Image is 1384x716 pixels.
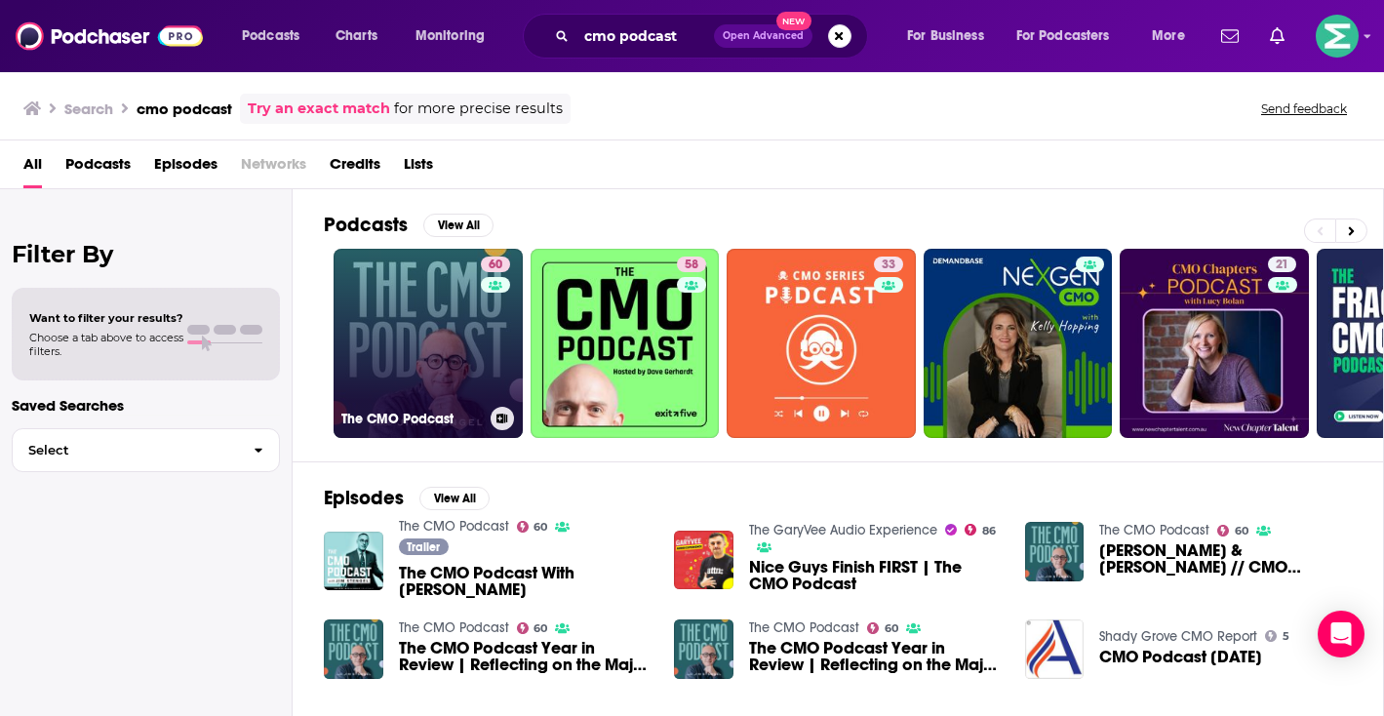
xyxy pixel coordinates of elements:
img: Podchaser - Follow, Share and Rate Podcasts [16,18,203,55]
span: Want to filter your results? [29,311,183,325]
button: Select [12,428,280,472]
a: PodcastsView All [324,213,494,237]
span: Choose a tab above to access filters. [29,331,183,358]
a: Show notifications dropdown [1213,20,1246,53]
a: The CMO Podcast [749,619,859,636]
span: For Podcasters [1016,22,1110,50]
button: open menu [402,20,510,52]
a: Scott Galloway & Tim Armstrong // CMO Podcast Alumni Reunion [1099,542,1352,576]
span: Podcasts [242,22,299,50]
span: 86 [982,527,996,536]
a: 33 [874,257,903,272]
a: The CMO Podcast With Jim Stengel [399,565,652,598]
a: The CMO Podcast Year in Review | Reflecting on the Major Themes from 2023 [399,640,652,673]
button: open menu [893,20,1008,52]
span: 60 [534,624,547,633]
span: The CMO Podcast With [PERSON_NAME] [399,565,652,598]
span: 58 [685,256,698,275]
span: All [23,148,42,188]
img: User Profile [1316,15,1359,58]
a: 21 [1268,257,1296,272]
span: Select [13,444,238,457]
span: for more precise results [394,98,563,120]
a: Credits [330,148,380,188]
a: The CMO Podcast Year in Review | Reflecting on the Major Themes from 2024 [749,640,1002,673]
span: Logged in as LKassela [1316,15,1359,58]
a: The GaryVee Audio Experience [749,522,937,538]
a: 58 [677,257,706,272]
span: Open Advanced [723,31,804,41]
a: 33 [727,249,916,438]
img: Nice Guys Finish FIRST | The CMO Podcast [674,531,733,590]
button: View All [423,214,494,237]
h3: Search [64,99,113,118]
a: 60 [517,521,548,533]
img: The CMO Podcast Year in Review | Reflecting on the Major Themes from 2024 [674,619,733,679]
img: The CMO Podcast Year in Review | Reflecting on the Major Themes from 2023 [324,619,383,679]
a: Charts [323,20,389,52]
a: 58 [531,249,720,438]
span: Charts [336,22,377,50]
img: The CMO Podcast With Jim Stengel [324,532,383,591]
span: 5 [1283,632,1289,641]
a: CMO Podcast FEB 2019 [1099,649,1262,665]
span: Trailer [407,541,440,553]
a: Scott Galloway & Tim Armstrong // CMO Podcast Alumni Reunion [1025,522,1085,581]
a: Nice Guys Finish FIRST | The CMO Podcast [749,559,1002,592]
button: Show profile menu [1316,15,1359,58]
a: 60 [867,622,898,634]
a: EpisodesView All [324,486,490,510]
a: 86 [965,524,996,536]
input: Search podcasts, credits, & more... [576,20,714,52]
div: Search podcasts, credits, & more... [541,14,887,59]
a: The CMO Podcast [1099,522,1209,538]
p: Saved Searches [12,396,280,415]
button: View All [419,487,490,510]
span: [PERSON_NAME] & [PERSON_NAME] // CMO Podcast Alumni Reunion [1099,542,1352,576]
span: 21 [1276,256,1288,275]
button: open menu [1138,20,1209,52]
a: 60 [1217,525,1248,537]
span: 33 [882,256,895,275]
a: Podcasts [65,148,131,188]
h3: cmo podcast [137,99,232,118]
img: CMO Podcast FEB 2019 [1025,619,1085,679]
h3: The CMO Podcast [341,411,483,427]
a: 60 [517,622,548,634]
span: More [1152,22,1185,50]
button: Send feedback [1255,100,1353,117]
a: Episodes [154,148,217,188]
button: Open AdvancedNew [714,24,812,48]
span: 60 [1235,527,1248,536]
span: For Business [907,22,984,50]
a: 60 [481,257,510,272]
span: New [776,12,811,30]
a: 5 [1265,630,1289,642]
a: Lists [404,148,433,188]
span: Networks [241,148,306,188]
div: Open Intercom Messenger [1318,611,1364,657]
span: Monitoring [415,22,485,50]
a: 60The CMO Podcast [334,249,523,438]
span: 60 [489,256,502,275]
button: open menu [1004,20,1138,52]
a: Try an exact match [248,98,390,120]
span: 60 [534,523,547,532]
a: Show notifications dropdown [1262,20,1292,53]
a: 21 [1120,249,1309,438]
button: open menu [228,20,325,52]
a: The CMO Podcast [399,518,509,535]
